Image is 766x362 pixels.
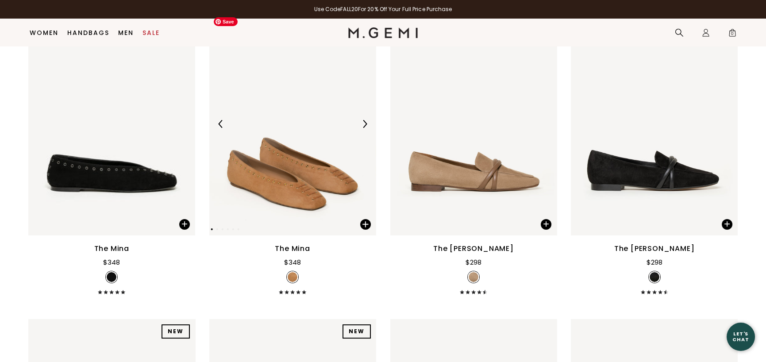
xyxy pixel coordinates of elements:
div: The Mina [94,243,129,254]
img: M.Gemi [348,27,418,38]
span: 0 [728,30,737,39]
img: v_7387698167867_SWATCH_50x.jpg [107,272,116,282]
div: NEW [162,324,190,339]
div: $298 [466,257,481,268]
a: The [PERSON_NAME]$298 [571,13,738,294]
strong: FALL20 [340,5,358,13]
a: The [PERSON_NAME]$298 [390,13,557,294]
a: Women [30,29,58,36]
span: Save [214,17,238,26]
img: Next Arrow [361,120,369,128]
a: Sale [142,29,160,36]
div: Let's Chat [727,331,755,342]
a: Handbags [67,29,109,36]
div: NEW [343,324,371,339]
img: v_7396490182715_SWATCH_50x.jpg [469,272,478,282]
img: Previous Arrow [217,120,225,128]
div: The [PERSON_NAME] [433,243,514,254]
a: Men [118,29,134,36]
a: The Mina$348 [28,13,195,294]
img: v_7396490084411_SWATCH_50x.jpg [650,272,659,282]
div: $298 [647,257,662,268]
div: The [PERSON_NAME] [614,243,695,254]
div: $348 [284,257,301,268]
div: The Mina [275,243,310,254]
img: v_7387698102331_SWATCH_50x.jpg [288,272,297,282]
a: Previous ArrowNext ArrowThe Mina$348 [209,13,376,294]
div: $348 [103,257,120,268]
